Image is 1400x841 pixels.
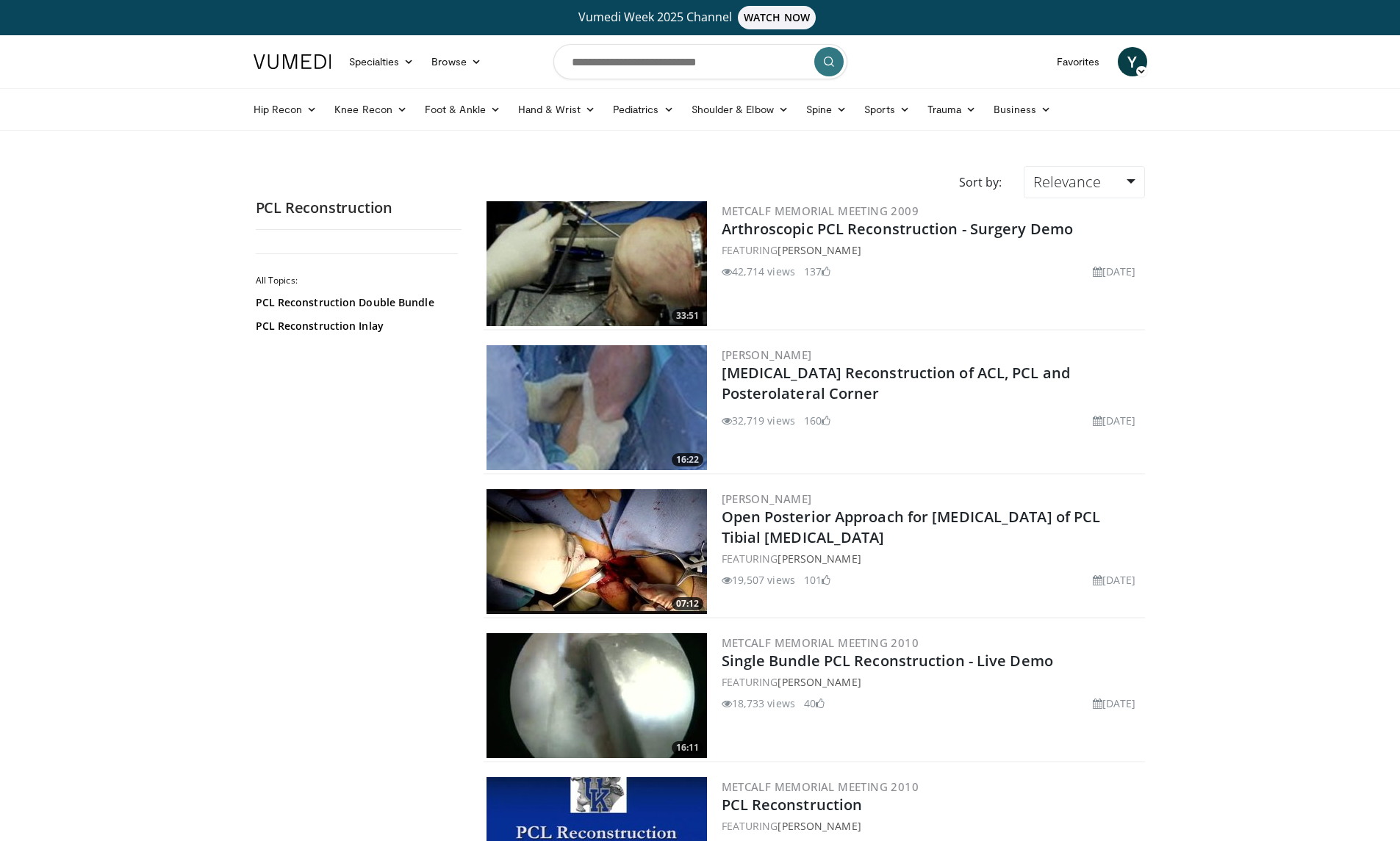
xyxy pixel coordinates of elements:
a: PCL Reconstruction Inlay [256,319,454,333]
a: Specialties [340,47,423,76]
div: FEATURING [722,242,1142,258]
a: Metcalf Memorial Meeting 2010 [722,635,919,650]
h2: PCL Reconstruction [256,198,462,217]
img: e9f6b273-e945-4392-879d-473edd67745f.300x170_q85_crop-smart_upscale.jpg [487,489,707,614]
span: 07:12 [672,597,703,610]
span: 16:11 [672,741,703,754]
li: 160 [804,413,830,428]
a: Vumedi Week 2025 ChannelWATCH NOW [256,6,1145,29]
a: [PERSON_NAME] [778,552,861,566]
a: [PERSON_NAME] [778,675,861,689]
li: [DATE] [1093,413,1136,428]
h2: All Topics: [256,275,458,286]
a: Single Bundle PCL Reconstruction - Live Demo [722,651,1053,671]
li: 19,507 views [722,572,795,588]
a: PCL Reconstruction [722,795,863,815]
a: Sports [855,95,919,124]
a: [PERSON_NAME] [722,491,812,506]
span: Relevance [1033,172,1101,192]
a: Hip Recon [245,95,326,124]
a: 16:11 [487,633,707,758]
img: Stone_ACL_PCL_FL8_Widescreen_640x360_100007535_3.jpg.300x170_q85_crop-smart_upscale.jpg [487,345,707,470]
li: [DATE] [1093,572,1136,588]
li: 101 [804,572,830,588]
a: Hand & Wrist [509,95,604,124]
div: FEATURING [722,674,1142,690]
li: 32,719 views [722,413,795,428]
a: Shoulder & Elbow [683,95,797,124]
a: Browse [423,47,490,76]
input: Search topics, interventions [553,44,847,79]
a: 07:12 [487,489,707,614]
a: 16:22 [487,345,707,470]
li: 18,733 views [722,696,795,711]
img: wick_3.png.300x170_q85_crop-smart_upscale.jpg [487,633,707,758]
a: 33:51 [487,201,707,326]
a: Business [985,95,1060,124]
div: FEATURING [722,551,1142,566]
a: Trauma [919,95,986,124]
div: Sort by: [948,166,1013,198]
span: 33:51 [672,309,703,322]
a: Open Posterior Approach for [MEDICAL_DATA] of PCL Tibial [MEDICAL_DATA] [722,507,1101,547]
a: Y [1118,47,1147,76]
a: Metcalf Memorial Meeting 2009 [722,203,919,218]
a: Pediatrics [604,95,683,124]
span: WATCH NOW [738,6,816,29]
a: Metcalf Memorial Meeting 2010 [722,779,919,794]
img: 672811_3.png.300x170_q85_crop-smart_upscale.jpg [487,201,707,326]
a: Arthroscopic PCL Reconstruction - Surgery Demo [722,219,1074,239]
li: 42,714 views [722,264,795,279]
li: 137 [804,264,830,279]
li: 40 [804,696,825,711]
img: VuMedi Logo [254,54,331,69]
a: [MEDICAL_DATA] Reconstruction of ACL, PCL and Posterolateral Corner [722,363,1071,403]
a: PCL Reconstruction Double Bundle [256,295,454,310]
span: 16:22 [672,453,703,466]
a: Spine [797,95,855,124]
a: Favorites [1048,47,1109,76]
a: [PERSON_NAME] [722,347,812,362]
a: Foot & Ankle [416,95,509,124]
li: [DATE] [1093,264,1136,279]
a: Relevance [1024,166,1144,198]
a: Knee Recon [326,95,416,124]
a: [PERSON_NAME] [778,243,861,257]
li: [DATE] [1093,696,1136,711]
a: [PERSON_NAME] [778,819,861,833]
div: FEATURING [722,818,1142,834]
